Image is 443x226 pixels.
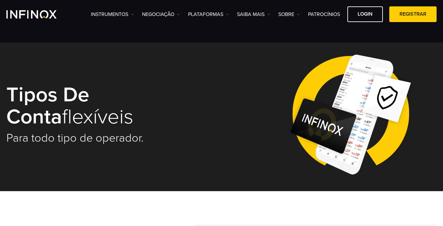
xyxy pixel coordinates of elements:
[91,11,134,18] a: Instrumentos
[389,6,437,22] a: Registrar
[347,6,383,22] a: Login
[6,131,213,145] h2: Para todo tipo de operador.
[278,11,300,18] a: SOBRE
[188,11,229,18] a: PLATAFORMAS
[142,11,180,18] a: NEGOCIAÇÃO
[308,11,340,18] a: Patrocínios
[6,82,89,129] strong: Tipos de conta
[6,84,213,128] h1: flexíveis
[237,11,270,18] a: Saiba mais
[6,10,72,19] a: INFINOX Logo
